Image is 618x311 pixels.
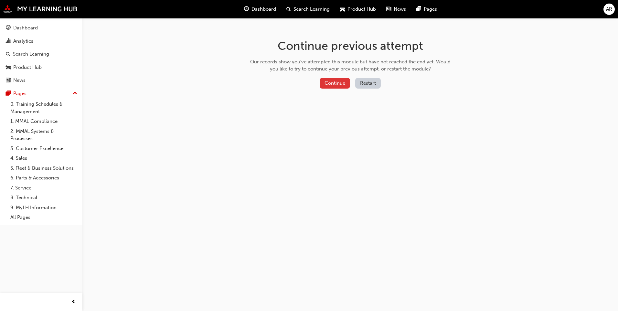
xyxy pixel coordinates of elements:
[3,22,80,34] a: Dashboard
[13,24,38,32] div: Dashboard
[281,3,335,16] a: search-iconSearch Learning
[3,35,80,47] a: Analytics
[3,5,78,13] img: mmal
[8,99,80,116] a: 0. Training Schedules & Management
[73,89,77,98] span: up-icon
[8,144,80,154] a: 3. Customer Excellence
[8,212,80,222] a: All Pages
[13,64,42,71] div: Product Hub
[8,116,80,126] a: 1. MMAL Compliance
[394,5,406,13] span: News
[6,25,11,31] span: guage-icon
[6,65,11,70] span: car-icon
[355,78,381,89] button: Restart
[381,3,411,16] a: news-iconNews
[3,61,80,73] a: Product Hub
[13,90,27,97] div: Pages
[71,298,76,306] span: prev-icon
[286,5,291,13] span: search-icon
[3,88,80,100] button: Pages
[416,5,421,13] span: pages-icon
[6,38,11,44] span: chart-icon
[8,193,80,203] a: 8. Technical
[606,5,612,13] span: AR
[8,153,80,163] a: 4. Sales
[411,3,442,16] a: pages-iconPages
[239,3,281,16] a: guage-iconDashboard
[3,21,80,88] button: DashboardAnalyticsSearch LearningProduct HubNews
[8,126,80,144] a: 2. MMAL Systems & Processes
[603,4,615,15] button: AR
[251,5,276,13] span: Dashboard
[386,5,391,13] span: news-icon
[3,48,80,60] a: Search Learning
[335,3,381,16] a: car-iconProduct Hub
[8,163,80,173] a: 5. Fleet & Business Solutions
[347,5,376,13] span: Product Hub
[13,38,33,45] div: Analytics
[248,39,453,53] h1: Continue previous attempt
[293,5,330,13] span: Search Learning
[3,74,80,86] a: News
[6,91,11,97] span: pages-icon
[6,51,10,57] span: search-icon
[248,58,453,73] div: Our records show you've attempted this module but have not reached the end yet. Would you like to...
[8,173,80,183] a: 6. Parts & Accessories
[8,183,80,193] a: 7. Service
[13,77,26,84] div: News
[320,78,350,89] button: Continue
[8,203,80,213] a: 9. MyLH Information
[6,78,11,83] span: news-icon
[244,5,249,13] span: guage-icon
[340,5,345,13] span: car-icon
[424,5,437,13] span: Pages
[13,50,49,58] div: Search Learning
